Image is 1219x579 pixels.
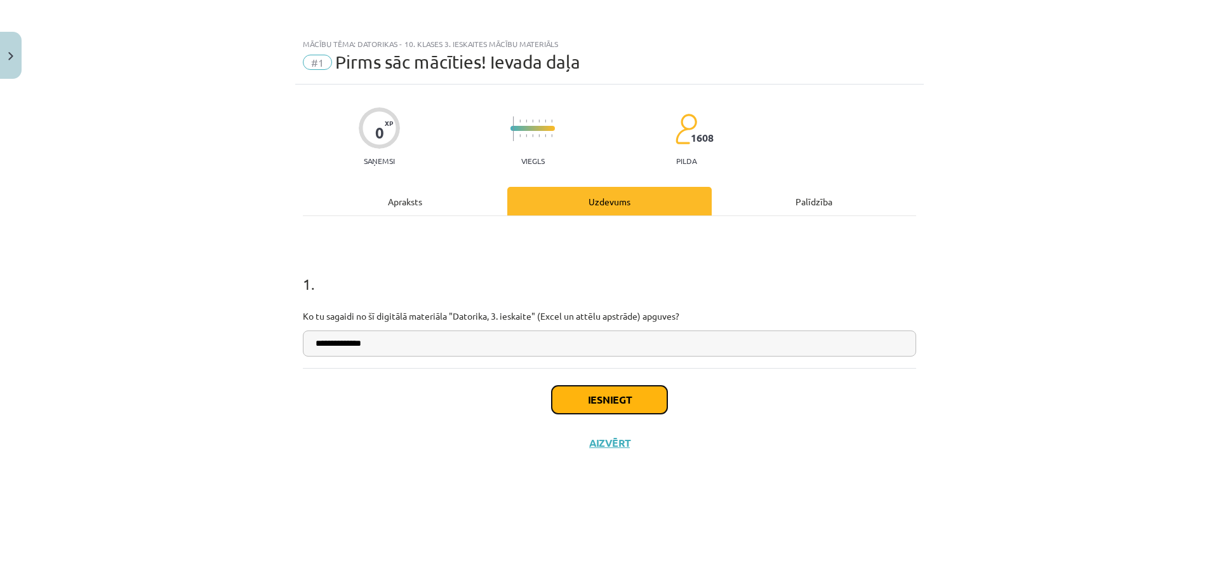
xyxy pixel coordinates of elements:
h1: 1 . [303,253,916,292]
span: Ko tu sagaidi no šī digitālā materiāla "Datorika, 3. ieskaite" (Excel un attēlu apstrāde) apguves? [303,310,679,322]
img: icon-short-line-57e1e144782c952c97e751825c79c345078a6d821885a25fce030b3d8c18986b.svg [532,119,533,123]
div: Uzdevums [507,187,712,215]
p: pilda [676,156,696,165]
img: icon-short-line-57e1e144782c952c97e751825c79c345078a6d821885a25fce030b3d8c18986b.svg [526,134,527,137]
img: icon-long-line-d9ea69661e0d244f92f715978eff75569469978d946b2353a9bb055b3ed8787d.svg [513,116,514,141]
button: Iesniegt [552,386,667,414]
img: icon-short-line-57e1e144782c952c97e751825c79c345078a6d821885a25fce030b3d8c18986b.svg [538,119,540,123]
img: icon-short-line-57e1e144782c952c97e751825c79c345078a6d821885a25fce030b3d8c18986b.svg [519,134,521,137]
img: icon-short-line-57e1e144782c952c97e751825c79c345078a6d821885a25fce030b3d8c18986b.svg [538,134,540,137]
img: students-c634bb4e5e11cddfef0936a35e636f08e4e9abd3cc4e673bd6f9a4125e45ecb1.svg [675,113,697,145]
span: #1 [303,55,332,70]
img: icon-short-line-57e1e144782c952c97e751825c79c345078a6d821885a25fce030b3d8c18986b.svg [551,134,552,137]
button: Aizvērt [585,437,634,449]
img: icon-short-line-57e1e144782c952c97e751825c79c345078a6d821885a25fce030b3d8c18986b.svg [551,119,552,123]
div: Mācību tēma: Datorikas - 10. klases 3. ieskaites mācību materiāls [303,39,916,48]
img: icon-short-line-57e1e144782c952c97e751825c79c345078a6d821885a25fce030b3d8c18986b.svg [526,119,527,123]
p: Viegls [521,156,545,165]
span: XP [385,119,393,126]
img: icon-short-line-57e1e144782c952c97e751825c79c345078a6d821885a25fce030b3d8c18986b.svg [545,134,546,137]
span: 1608 [691,132,714,144]
img: icon-close-lesson-0947bae3869378f0d4975bcd49f059093ad1ed9edebbc8119c70593378902aed.svg [8,52,13,60]
div: 0 [375,124,384,142]
img: icon-short-line-57e1e144782c952c97e751825c79c345078a6d821885a25fce030b3d8c18986b.svg [545,119,546,123]
div: Palīdzība [712,187,916,215]
p: Saņemsi [359,156,400,165]
img: icon-short-line-57e1e144782c952c97e751825c79c345078a6d821885a25fce030b3d8c18986b.svg [519,119,521,123]
div: Apraksts [303,187,507,215]
span: Pirms sāc mācīties! Ievada daļa [335,51,580,72]
img: icon-short-line-57e1e144782c952c97e751825c79c345078a6d821885a25fce030b3d8c18986b.svg [532,134,533,137]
